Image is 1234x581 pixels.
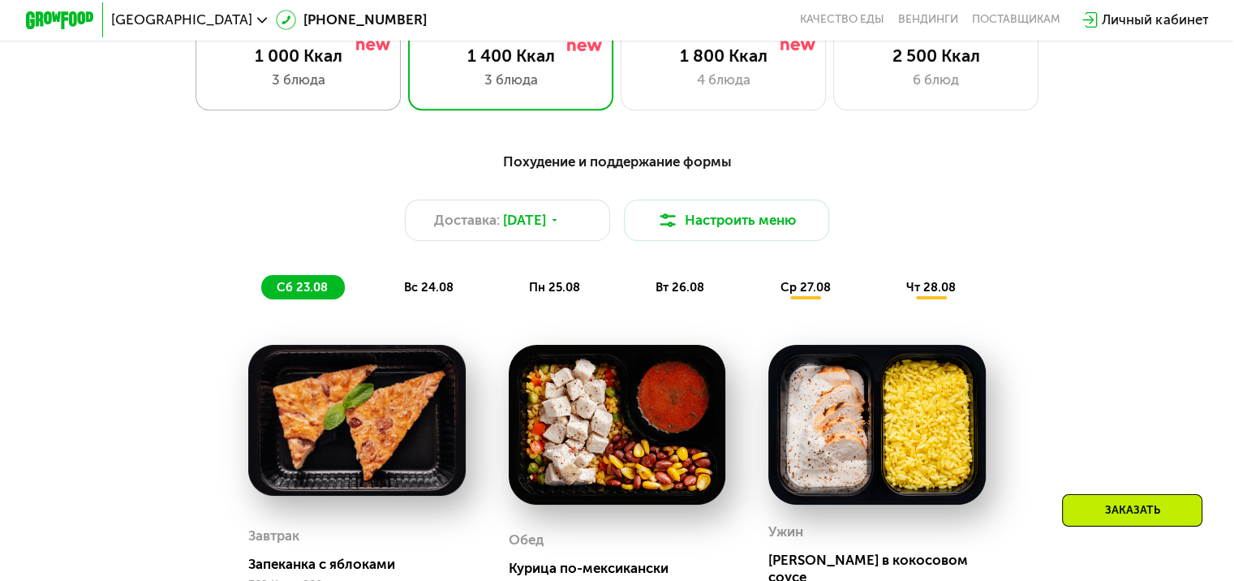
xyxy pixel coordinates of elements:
[434,210,500,230] span: Доставка:
[277,280,328,295] span: сб 23.08
[213,70,383,90] div: 3 блюда
[800,13,884,27] a: Качество еды
[110,151,1124,172] div: Похудение и поддержание формы
[972,13,1060,27] div: поставщикам
[403,280,453,295] span: вс 24.08
[276,10,427,30] a: [PHONE_NUMBER]
[426,70,596,90] div: 3 блюда
[780,280,830,295] span: ср 27.08
[851,45,1021,66] div: 2 500 Ккал
[898,13,958,27] a: Вендинги
[509,560,739,577] div: Курица по-мексикански
[851,70,1021,90] div: 6 блюд
[656,280,704,295] span: вт 26.08
[638,45,808,66] div: 1 800 Ккал
[638,70,808,90] div: 4 блюда
[248,523,299,549] div: Завтрак
[213,45,383,66] div: 1 000 Ккал
[768,519,803,545] div: Ужин
[509,527,544,553] div: Обед
[529,280,580,295] span: пн 25.08
[1102,10,1208,30] div: Личный кабинет
[906,280,956,295] span: чт 28.08
[624,200,830,241] button: Настроить меню
[503,210,546,230] span: [DATE]
[1062,494,1202,527] div: Заказать
[248,556,479,573] div: Запеканка с яблоками
[111,13,252,27] span: [GEOGRAPHIC_DATA]
[426,45,596,66] div: 1 400 Ккал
